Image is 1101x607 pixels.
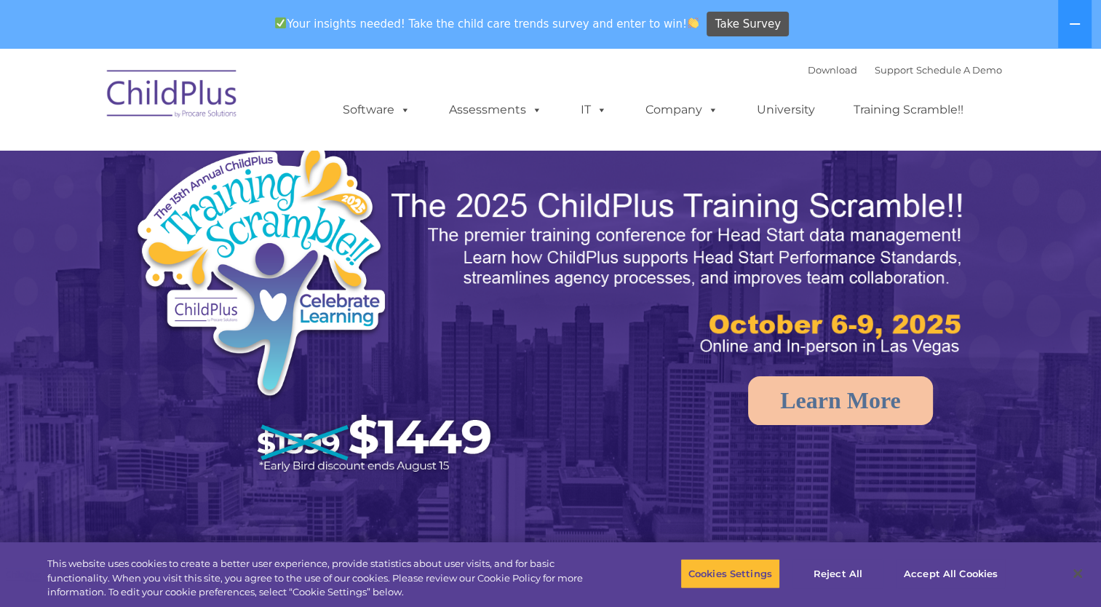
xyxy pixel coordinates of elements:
[566,95,621,124] a: IT
[47,557,605,600] div: This website uses cookies to create a better user experience, provide statistics about user visit...
[434,95,557,124] a: Assessments
[808,64,1002,76] font: |
[269,9,705,38] span: Your insights needed! Take the child care trends survey and enter to win!
[839,95,978,124] a: Training Scramble!!
[896,558,1006,589] button: Accept All Cookies
[275,17,286,28] img: ✅
[631,95,733,124] a: Company
[808,64,857,76] a: Download
[688,17,699,28] img: 👏
[792,558,883,589] button: Reject All
[707,12,789,37] a: Take Survey
[916,64,1002,76] a: Schedule A Demo
[100,60,245,132] img: ChildPlus by Procare Solutions
[742,95,830,124] a: University
[202,96,247,107] span: Last name
[328,95,425,124] a: Software
[680,558,780,589] button: Cookies Settings
[202,156,264,167] span: Phone number
[748,376,933,425] a: Learn More
[715,12,781,37] span: Take Survey
[1062,558,1094,590] button: Close
[875,64,913,76] a: Support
